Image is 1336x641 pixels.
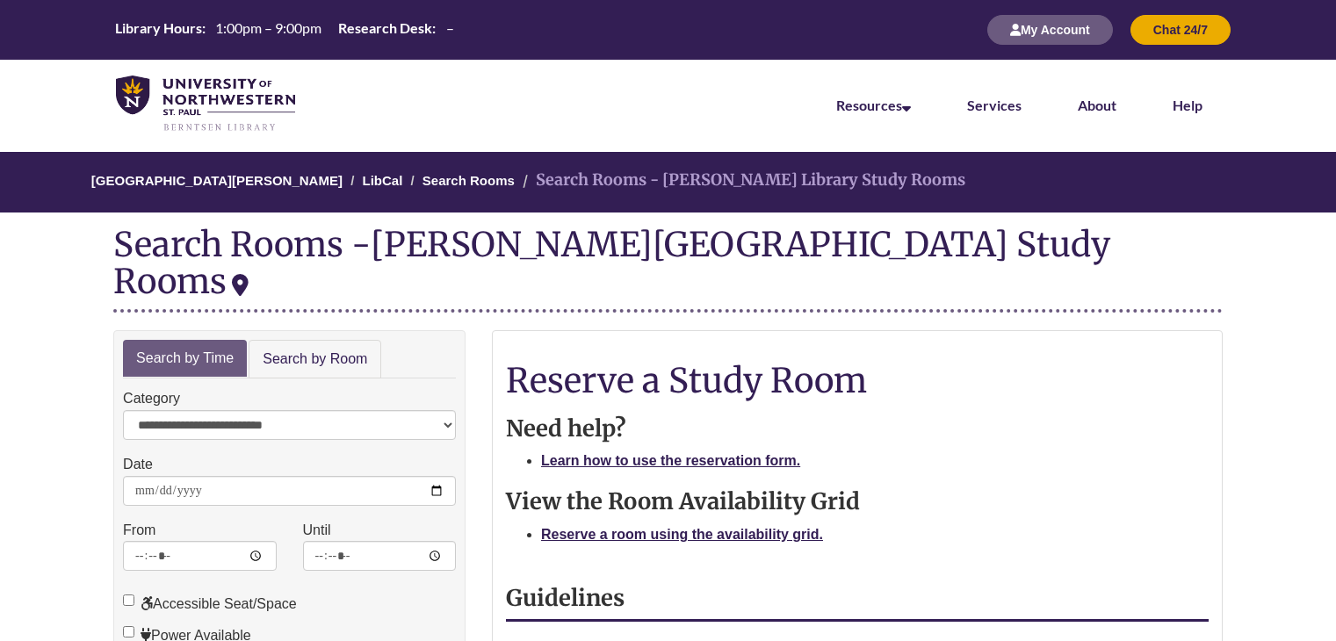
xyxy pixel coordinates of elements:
span: 1:00pm – 9:00pm [215,19,321,36]
strong: Need help? [506,414,626,443]
input: Accessible Seat/Space [123,594,134,606]
label: Accessible Seat/Space [123,593,297,616]
a: Reserve a room using the availability grid. [541,527,823,542]
a: Search by Time [123,340,247,378]
a: Help [1173,97,1202,113]
h1: Reserve a Study Room [506,362,1209,399]
th: Library Hours: [108,18,208,38]
a: Services [967,97,1022,113]
a: Learn how to use the reservation form. [541,453,800,468]
strong: Guidelines [506,584,625,612]
label: From [123,519,155,542]
label: Date [123,453,153,476]
a: Resources [836,97,911,113]
nav: Breadcrumb [113,152,1223,212]
button: My Account [987,15,1113,45]
label: Category [123,387,180,410]
span: – [446,19,454,36]
input: Power Available [123,626,134,637]
th: Research Desk: [331,18,438,38]
a: Hours Today [108,18,460,41]
div: [PERSON_NAME][GEOGRAPHIC_DATA] Study Rooms [113,223,1110,302]
button: Chat 24/7 [1130,15,1231,45]
a: Chat 24/7 [1130,22,1231,37]
table: Hours Today [108,18,460,40]
strong: View the Room Availability Grid [506,487,860,515]
a: [GEOGRAPHIC_DATA][PERSON_NAME] [91,173,343,188]
a: LibCal [362,173,402,188]
a: Search Rooms [422,173,515,188]
li: Search Rooms - [PERSON_NAME] Library Study Rooms [518,168,965,193]
a: Search by Room [249,340,381,379]
a: My Account [987,22,1113,37]
a: About [1078,97,1116,113]
div: Search Rooms - [113,226,1223,312]
img: UNWSP Library Logo [116,76,295,133]
label: Until [303,519,331,542]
